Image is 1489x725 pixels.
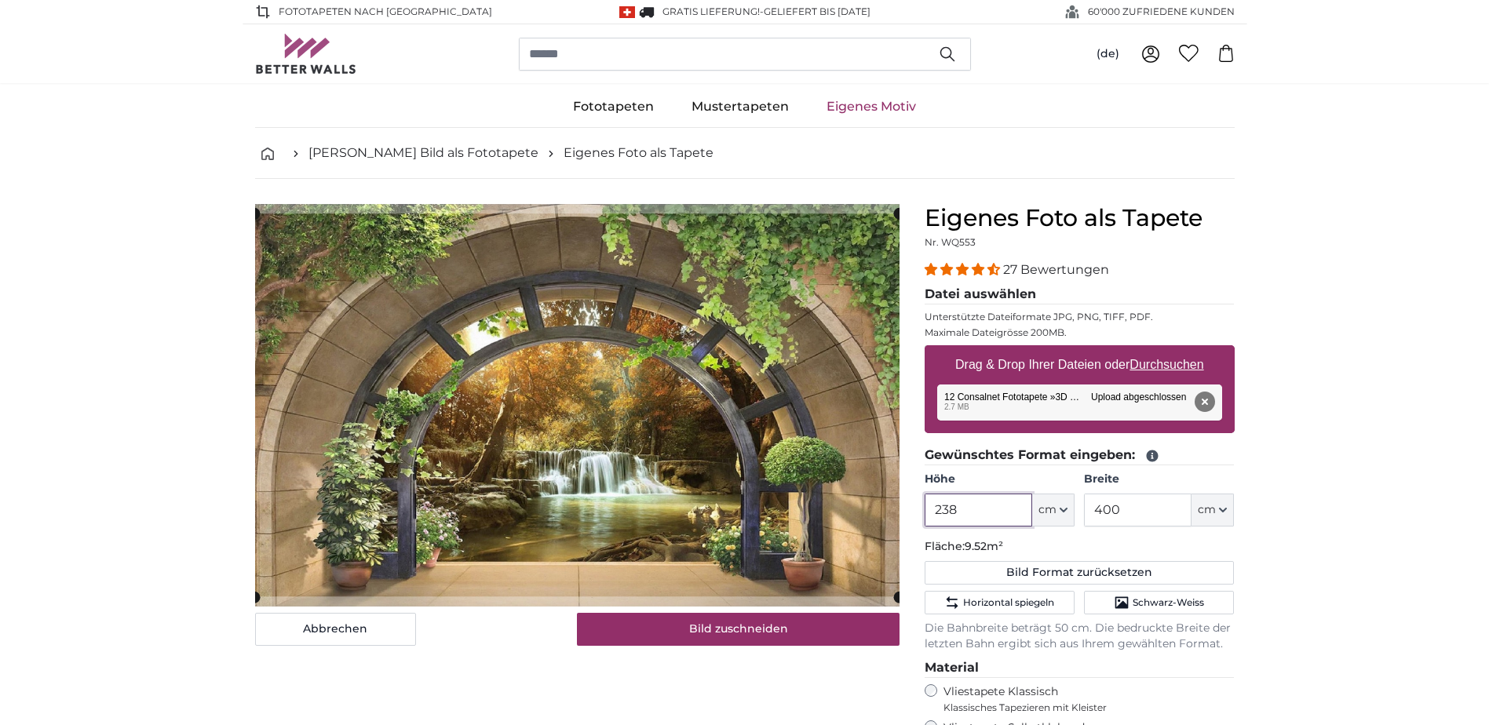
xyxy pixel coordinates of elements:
[554,86,673,127] a: Fototapeten
[949,349,1210,381] label: Drag & Drop Ihrer Dateien oder
[255,613,416,646] button: Abbrechen
[925,326,1235,339] p: Maximale Dateigrösse 200MB.
[925,621,1235,652] p: Die Bahnbreite beträgt 50 cm. Die bedruckte Breite der letzten Bahn ergibt sich aus Ihrem gewählt...
[1084,472,1234,487] label: Breite
[808,86,935,127] a: Eigenes Motiv
[925,446,1235,465] legend: Gewünschtes Format eingeben:
[1032,494,1075,526] button: cm
[255,34,357,74] img: Betterwalls
[1084,40,1132,68] button: (de)
[963,596,1054,609] span: Horizontal spiegeln
[1003,262,1109,277] span: 27 Bewertungen
[760,5,870,17] span: -
[925,561,1235,585] button: Bild Format zurücksetzen
[943,684,1221,714] label: Vliestapete Klassisch
[925,539,1235,555] p: Fläche:
[925,311,1235,323] p: Unterstützte Dateiformate JPG, PNG, TIFF, PDF.
[925,236,976,248] span: Nr. WQ553
[673,86,808,127] a: Mustertapeten
[662,5,760,17] span: GRATIS Lieferung!
[965,539,1003,553] span: 9.52m²
[925,658,1235,678] legend: Material
[764,5,870,17] span: Geliefert bis [DATE]
[1198,502,1216,518] span: cm
[1130,358,1203,371] u: Durchsuchen
[925,262,1003,277] span: 4.41 stars
[943,701,1221,714] span: Klassisches Tapezieren mit Kleister
[1133,596,1204,609] span: Schwarz-Weiss
[279,5,492,19] span: Fototapeten nach [GEOGRAPHIC_DATA]
[1038,502,1057,518] span: cm
[1192,494,1234,526] button: cm
[564,144,713,162] a: Eigenes Foto als Tapete
[1088,5,1235,19] span: 60'000 ZUFRIEDENE KUNDEN
[1084,591,1234,614] button: Schwarz-Weiss
[925,204,1235,232] h1: Eigenes Foto als Tapete
[619,6,635,18] img: Schweiz
[577,613,900,646] button: Bild zuschneiden
[925,591,1075,614] button: Horizontal spiegeln
[255,128,1235,179] nav: breadcrumbs
[925,472,1075,487] label: Höhe
[925,285,1235,304] legend: Datei auswählen
[308,144,538,162] a: [PERSON_NAME] Bild als Fototapete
